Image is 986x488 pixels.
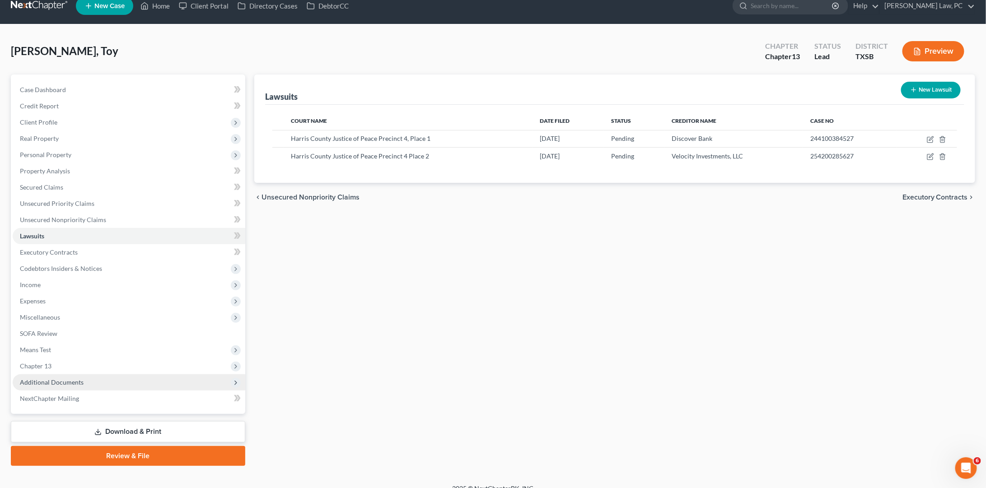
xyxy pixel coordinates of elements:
[11,421,245,442] a: Download & Print
[611,117,631,124] span: Status
[810,135,854,142] span: 244100384527
[20,395,79,402] span: NextChapter Mailing
[672,135,712,142] span: Discover Bank
[254,194,360,201] button: chevron_left Unsecured Nonpriority Claims
[20,362,51,370] span: Chapter 13
[20,313,60,321] span: Miscellaneous
[20,135,59,142] span: Real Property
[20,281,41,288] span: Income
[20,151,71,158] span: Personal Property
[291,152,430,160] span: Harris County Justice of Peace Precinct 4 Place 2
[814,41,841,51] div: Status
[11,446,245,466] a: Review & File
[20,118,57,126] span: Client Profile
[20,297,46,305] span: Expenses
[20,346,51,353] span: Means Test
[810,152,854,160] span: 254200285627
[11,44,118,57] span: [PERSON_NAME], Toy
[20,265,102,272] span: Codebtors Insiders & Notices
[13,179,245,195] a: Secured Claims
[13,98,245,114] a: Credit Report
[13,82,245,98] a: Case Dashboard
[13,244,245,260] a: Executory Contracts
[611,152,634,160] span: Pending
[265,91,298,102] div: Lawsuits
[540,152,560,160] span: [DATE]
[13,195,245,212] a: Unsecured Priority Claims
[765,51,800,62] div: Chapter
[20,216,106,223] span: Unsecured Nonpriority Claims
[968,194,975,201] i: chevron_right
[13,163,245,179] a: Property Analysis
[94,3,125,9] span: New Case
[814,51,841,62] div: Lead
[13,390,245,407] a: NextChapter Mailing
[611,135,634,142] span: Pending
[901,82,961,98] button: New Lawsuit
[792,52,800,60] span: 13
[20,200,94,207] span: Unsecured Priority Claims
[855,51,888,62] div: TXSB
[13,212,245,228] a: Unsecured Nonpriority Claims
[672,117,716,124] span: Creditor Name
[20,248,78,256] span: Executory Contracts
[855,41,888,51] div: District
[20,183,63,191] span: Secured Claims
[540,135,560,142] span: [DATE]
[20,330,57,337] span: SOFA Review
[902,194,975,201] button: Executory Contracts chevron_right
[902,41,964,61] button: Preview
[955,457,977,479] iframe: Intercom live chat
[291,117,327,124] span: Court Name
[254,194,262,201] i: chevron_left
[20,86,66,93] span: Case Dashboard
[672,152,743,160] span: Velocity Investments, LLC
[902,194,968,201] span: Executory Contracts
[765,41,800,51] div: Chapter
[262,194,360,201] span: Unsecured Nonpriority Claims
[20,102,59,110] span: Credit Report
[13,325,245,342] a: SOFA Review
[20,167,70,175] span: Property Analysis
[291,135,431,142] span: Harris County Justice of Peace Precinct 4, Place 1
[13,228,245,244] a: Lawsuits
[540,117,570,124] span: Date Filed
[20,378,84,386] span: Additional Documents
[20,232,44,240] span: Lawsuits
[810,117,834,124] span: Case No
[974,457,981,465] span: 6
